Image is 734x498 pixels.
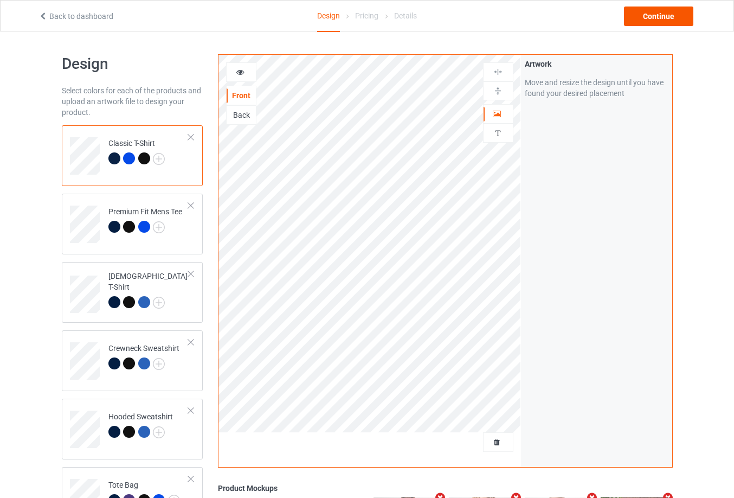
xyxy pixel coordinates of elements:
[317,1,340,32] div: Design
[227,110,256,120] div: Back
[493,86,503,96] img: svg%3E%0A
[153,153,165,165] img: svg+xml;base64,PD94bWwgdmVyc2lvbj0iMS4wIiBlbmNvZGluZz0iVVRGLTgiPz4KPHN2ZyB3aWR0aD0iMjJweCIgaGVpZ2...
[153,426,165,438] img: svg+xml;base64,PD94bWwgdmVyc2lvbj0iMS4wIiBlbmNvZGluZz0iVVRGLTgiPz4KPHN2ZyB3aWR0aD0iMjJweCIgaGVpZ2...
[493,67,503,77] img: svg%3E%0A
[227,90,256,101] div: Front
[62,194,203,254] div: Premium Fit Mens Tee
[394,1,417,31] div: Details
[493,128,503,138] img: svg%3E%0A
[218,483,672,494] div: Product Mockups
[62,125,203,186] div: Classic T-Shirt
[38,12,113,21] a: Back to dashboard
[355,1,378,31] div: Pricing
[62,399,203,459] div: Hooded Sweatshirt
[62,330,203,391] div: Crewneck Sweatshirt
[525,59,668,69] div: Artwork
[153,358,165,370] img: svg+xml;base64,PD94bWwgdmVyc2lvbj0iMS4wIiBlbmNvZGluZz0iVVRGLTgiPz4KPHN2ZyB3aWR0aD0iMjJweCIgaGVpZ2...
[525,77,668,99] div: Move and resize the design until you have found your desired placement
[62,85,203,118] div: Select colors for each of the products and upload an artwork file to design your product.
[153,297,165,309] img: svg+xml;base64,PD94bWwgdmVyc2lvbj0iMS4wIiBlbmNvZGluZz0iVVRGLTgiPz4KPHN2ZyB3aWR0aD0iMjJweCIgaGVpZ2...
[108,138,165,164] div: Classic T-Shirt
[108,271,189,308] div: [DEMOGRAPHIC_DATA] T-Shirt
[624,7,693,26] div: Continue
[62,262,203,323] div: [DEMOGRAPHIC_DATA] T-Shirt
[153,221,165,233] img: svg+xml;base64,PD94bWwgdmVyc2lvbj0iMS4wIiBlbmNvZGluZz0iVVRGLTgiPz4KPHN2ZyB3aWR0aD0iMjJweCIgaGVpZ2...
[62,54,203,74] h1: Design
[108,411,173,437] div: Hooded Sweatshirt
[108,343,179,369] div: Crewneck Sweatshirt
[108,206,182,232] div: Premium Fit Mens Tee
